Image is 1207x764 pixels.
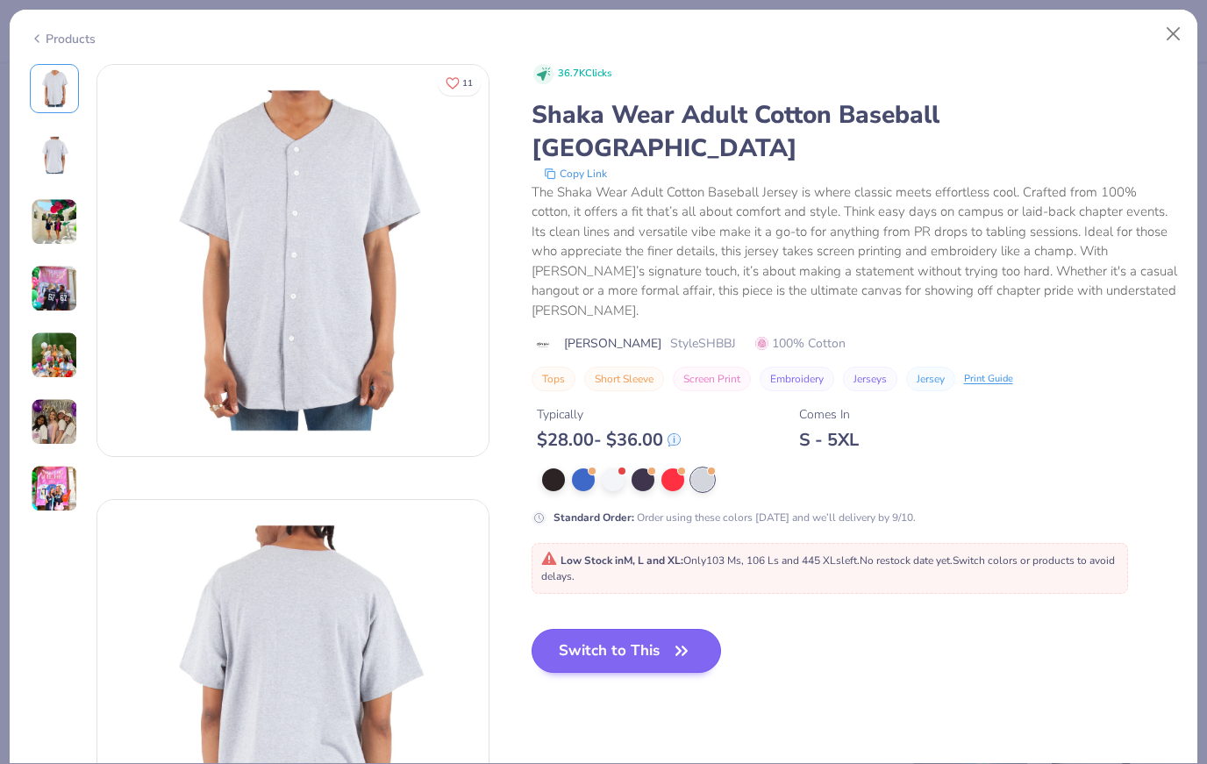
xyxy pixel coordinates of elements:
button: Short Sleeve [584,367,664,391]
div: Order using these colors [DATE] and we’ll delivery by 9/10. [554,510,916,525]
div: Comes In [799,405,859,424]
img: User generated content [31,332,78,379]
span: Style SHBBJ [670,334,736,353]
img: User generated content [31,398,78,446]
strong: Standard Order : [554,511,634,525]
span: [PERSON_NAME] [564,334,661,353]
img: User generated content [31,265,78,312]
img: brand logo [532,338,555,352]
div: $ 28.00 - $ 36.00 [537,429,681,451]
div: S - 5XL [799,429,859,451]
img: User generated content [31,465,78,512]
button: Jerseys [843,367,897,391]
img: Back [33,134,75,176]
button: Embroidery [760,367,834,391]
button: Switch to This [532,629,722,673]
span: No restock date yet. [860,553,953,568]
button: Jersey [906,367,955,391]
div: Shaka Wear Adult Cotton Baseball [GEOGRAPHIC_DATA] [532,98,1178,165]
strong: Low Stock in M, L and XL : [561,553,683,568]
button: Tops [532,367,575,391]
span: Only 103 Ms, 106 Ls and 445 XLs left. Switch colors or products to avoid delays. [541,553,1115,583]
div: The Shaka Wear Adult Cotton Baseball Jersey is where classic meets effortless cool. Crafted from ... [532,182,1178,321]
div: Print Guide [964,372,1013,387]
img: Front [97,65,489,456]
img: User generated content [31,198,78,246]
div: Typically [537,405,681,424]
span: 36.7K Clicks [558,67,611,82]
button: Like [438,70,481,96]
span: 11 [462,79,473,88]
button: Close [1157,18,1190,51]
span: 100% Cotton [755,334,846,353]
div: Products [30,30,96,48]
img: Front [33,68,75,110]
button: copy to clipboard [539,165,612,182]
